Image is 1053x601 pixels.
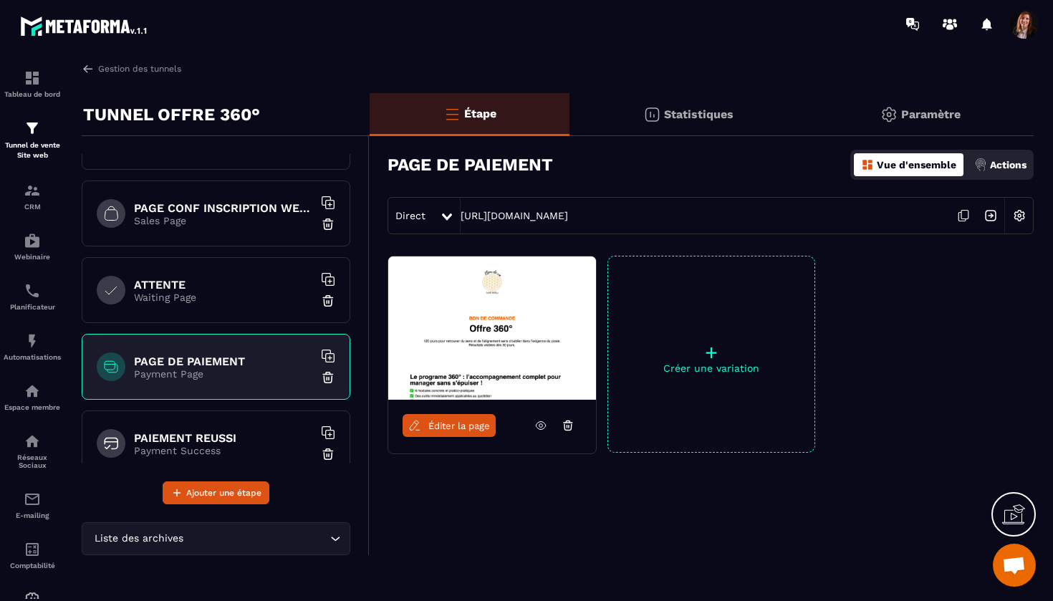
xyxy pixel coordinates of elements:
[134,292,313,303] p: Waiting Page
[1006,202,1033,229] img: setting-w.858f3a88.svg
[443,105,461,122] img: bars-o.4a397970.svg
[403,414,496,437] a: Éditer la page
[186,486,261,500] span: Ajouter une étape
[4,453,61,469] p: Réseaux Sociaux
[428,420,490,431] span: Éditer la page
[24,282,41,299] img: scheduler
[977,202,1004,229] img: arrow-next.bcc2205e.svg
[4,353,61,361] p: Automatisations
[163,481,269,504] button: Ajouter une étape
[664,107,734,121] p: Statistiques
[608,342,814,362] p: +
[4,562,61,569] p: Comptabilité
[4,403,61,411] p: Espace membre
[4,322,61,372] a: automationsautomationsAutomatisations
[24,541,41,558] img: accountant
[134,215,313,226] p: Sales Page
[4,271,61,322] a: schedulerschedulerPlanificateur
[4,203,61,211] p: CRM
[134,201,313,215] h6: PAGE CONF INSCRIPTION WEBINAIRE
[461,210,568,221] a: [URL][DOMAIN_NAME]
[83,100,260,129] p: TUNNEL OFFRE 360°
[4,90,61,98] p: Tableau de bord
[134,431,313,445] h6: PAIEMENT REUSSI
[4,372,61,422] a: automationsautomationsEspace membre
[4,253,61,261] p: Webinaire
[990,159,1026,170] p: Actions
[186,531,327,547] input: Search for option
[608,362,814,374] p: Créer une variation
[901,107,961,121] p: Paramètre
[880,106,898,123] img: setting-gr.5f69749f.svg
[4,303,61,311] p: Planificateur
[993,544,1036,587] div: Ouvrir le chat
[861,158,874,171] img: dashboard-orange.40269519.svg
[4,59,61,109] a: formationformationTableau de bord
[877,159,956,170] p: Vue d'ensemble
[321,217,335,231] img: trash
[134,445,313,456] p: Payment Success
[134,368,313,380] p: Payment Page
[82,62,181,75] a: Gestion des tunnels
[134,355,313,368] h6: PAGE DE PAIEMENT
[82,62,95,75] img: arrow
[24,383,41,400] img: automations
[24,332,41,350] img: automations
[24,69,41,87] img: formation
[974,158,987,171] img: actions.d6e523a2.png
[91,531,186,547] span: Liste des archives
[4,221,61,271] a: automationsautomationsWebinaire
[24,182,41,199] img: formation
[4,480,61,530] a: emailemailE-mailing
[464,107,496,120] p: Étape
[388,256,596,400] img: image
[4,140,61,160] p: Tunnel de vente Site web
[24,491,41,508] img: email
[4,422,61,480] a: social-networksocial-networkRéseaux Sociaux
[388,155,553,175] h3: PAGE DE PAIEMENT
[395,210,425,221] span: Direct
[134,278,313,292] h6: ATTENTE
[24,232,41,249] img: automations
[321,294,335,308] img: trash
[321,447,335,461] img: trash
[24,433,41,450] img: social-network
[321,370,335,385] img: trash
[4,171,61,221] a: formationformationCRM
[4,109,61,171] a: formationformationTunnel de vente Site web
[4,511,61,519] p: E-mailing
[643,106,660,123] img: stats.20deebd0.svg
[24,120,41,137] img: formation
[20,13,149,39] img: logo
[4,530,61,580] a: accountantaccountantComptabilité
[82,522,350,555] div: Search for option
